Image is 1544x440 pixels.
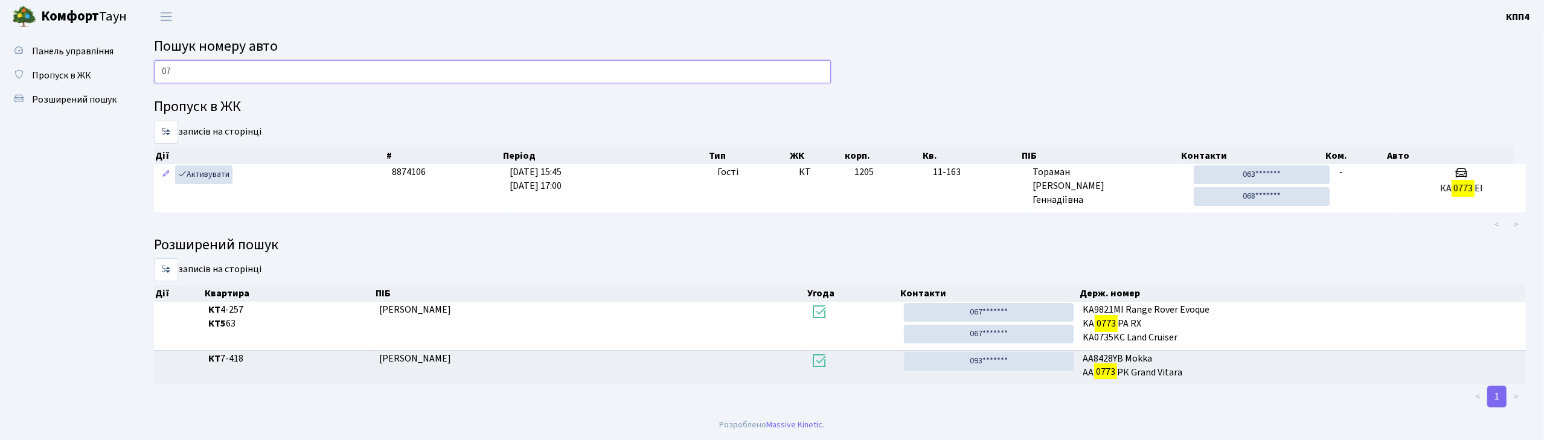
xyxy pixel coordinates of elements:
[1452,180,1475,197] mark: 0773
[154,36,278,57] span: Пошук номеру авто
[32,45,114,58] span: Панель управління
[154,98,1526,116] h4: Пропуск в ЖК
[1401,183,1521,194] h5: КА ЕІ
[374,285,806,302] th: ПІБ
[1180,147,1324,164] th: Контакти
[6,39,127,63] a: Панель управління
[502,147,708,164] th: Період
[208,303,220,316] b: КТ
[1083,352,1521,380] span: AA8428YB Mokka АА РК Grand Vitara
[854,165,874,179] span: 1205
[159,165,173,184] a: Редагувати
[1386,147,1514,164] th: Авто
[921,147,1020,164] th: Кв.
[844,147,921,164] th: корп.
[1033,165,1184,207] span: Тораман [PERSON_NAME] Геннадіївна
[32,69,91,82] span: Пропуск в ЖК
[1094,363,1117,380] mark: 0773
[1487,386,1507,407] a: 1
[154,258,178,281] select: записів на сторінці
[899,285,1078,302] th: Контакти
[6,88,127,112] a: Розширений пошук
[799,165,845,179] span: КТ
[154,60,831,83] input: Пошук
[41,7,99,26] b: Комфорт
[392,165,426,179] span: 8874106
[1506,10,1530,24] a: КПП4
[203,285,374,302] th: Квартира
[379,303,451,316] span: [PERSON_NAME]
[708,147,788,164] th: Тип
[208,317,226,330] b: КТ5
[1078,285,1526,302] th: Держ. номер
[1020,147,1180,164] th: ПІБ
[510,165,562,193] span: [DATE] 15:45 [DATE] 17:00
[151,7,181,27] button: Переключити навігацію
[1095,315,1118,332] mark: 0773
[806,285,899,302] th: Угода
[154,237,1526,254] h4: Розширений пошук
[1339,165,1343,179] span: -
[32,93,117,106] span: Розширений пошук
[208,352,220,365] b: КТ
[208,303,370,331] span: 4-257 63
[6,63,127,88] a: Пропуск в ЖК
[379,352,451,365] span: [PERSON_NAME]
[1083,303,1521,345] span: KA9821MI Range Rover Evoque KA PA RX KA0735KC Land Cruiser
[385,147,502,164] th: #
[154,147,385,164] th: Дії
[154,258,261,281] label: записів на сторінці
[154,285,203,302] th: Дії
[208,352,370,366] span: 7-418
[154,121,178,144] select: записів на сторінці
[720,418,825,432] div: Розроблено .
[154,121,261,144] label: записів на сторінці
[12,5,36,29] img: logo.png
[767,418,823,431] a: Massive Kinetic
[41,7,127,27] span: Таун
[175,165,232,184] a: Активувати
[1324,147,1386,164] th: Ком.
[933,165,1023,179] span: 11-163
[789,147,844,164] th: ЖК
[717,165,738,179] span: Гості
